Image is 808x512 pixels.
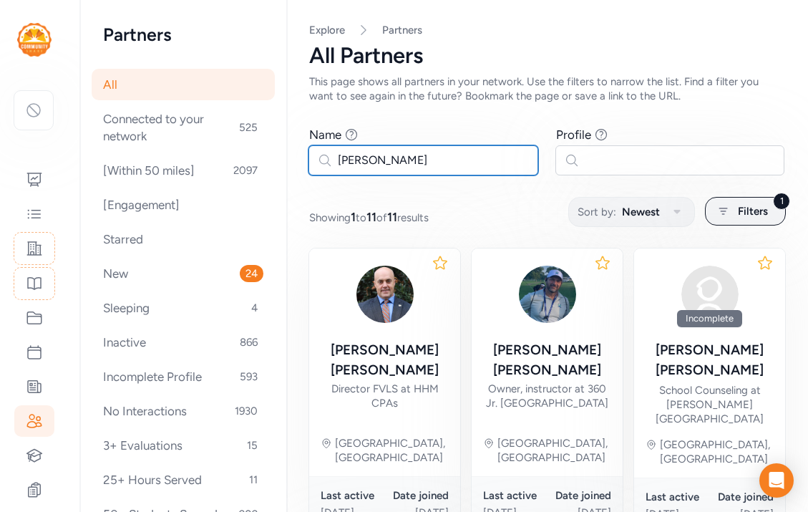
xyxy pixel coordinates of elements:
div: Name [309,126,341,143]
div: 3+ Evaluations [92,430,275,461]
h2: Partners [103,23,263,46]
div: Last active [483,488,547,503]
div: All [92,69,275,100]
div: Last active [321,488,385,503]
div: [GEOGRAPHIC_DATA], [GEOGRAPHIC_DATA] [335,436,449,465]
span: 11 [366,210,376,224]
div: Last active [646,490,710,504]
div: [GEOGRAPHIC_DATA], [GEOGRAPHIC_DATA] [497,436,611,465]
span: 1 [351,210,356,224]
div: This page shows all partners in your network. Use the filters to narrow the list. Find a filter y... [309,74,785,103]
div: [Within 50 miles] [92,155,275,186]
span: 11 [243,471,263,488]
span: Sort by: [578,203,616,221]
span: Filters [738,203,768,220]
div: Sleeping [92,292,275,324]
span: 15 [241,437,263,454]
div: 1 [773,193,790,210]
span: 525 [233,119,263,136]
div: Connected to your network [92,103,275,152]
div: [Engagement] [92,189,275,221]
div: New [92,258,275,289]
span: 1930 [229,402,263,420]
div: Inactive [92,327,275,358]
img: logo [17,23,52,57]
div: 25+ Hours Served [92,464,275,496]
div: Date joined [710,490,774,504]
div: Incomplete [677,310,742,327]
span: 4 [245,299,263,317]
div: Open Intercom Messenger [759,463,794,498]
div: No Interactions [92,395,275,427]
img: o33Vw0B4TjfLrGZKHQGI [513,260,582,329]
div: School Counseling at [PERSON_NAME][GEOGRAPHIC_DATA] [646,383,774,426]
a: Partners [382,23,422,37]
div: [PERSON_NAME] [PERSON_NAME] [321,340,449,380]
div: [PERSON_NAME] [PERSON_NAME] [483,340,611,380]
div: Date joined [547,488,612,503]
button: Sort by:Newest [568,197,695,227]
div: [GEOGRAPHIC_DATA], [GEOGRAPHIC_DATA] [660,438,774,466]
div: [PERSON_NAME] [PERSON_NAME] [646,340,774,380]
span: 24 [240,265,263,282]
span: Newest [622,203,660,221]
a: Explore [309,24,345,37]
div: Starred [92,223,275,255]
div: Incomplete Profile [92,361,275,392]
span: Showing to of results [309,208,429,226]
div: Director FVLS at HHM CPAs [321,382,449,410]
span: 593 [234,368,263,385]
div: Date joined [385,488,449,503]
nav: Breadcrumb [309,23,785,37]
span: 866 [234,334,263,351]
span: 11 [387,210,397,224]
div: Owner, instructor at 360 Jr. [GEOGRAPHIC_DATA] [483,382,611,410]
div: All Partners [309,43,785,69]
img: avatar38fbb18c.svg [676,260,744,329]
span: 2097 [228,162,263,179]
img: DPgdMuFtR0OQUb6N6Ffk [351,260,419,329]
div: Profile [556,126,591,143]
